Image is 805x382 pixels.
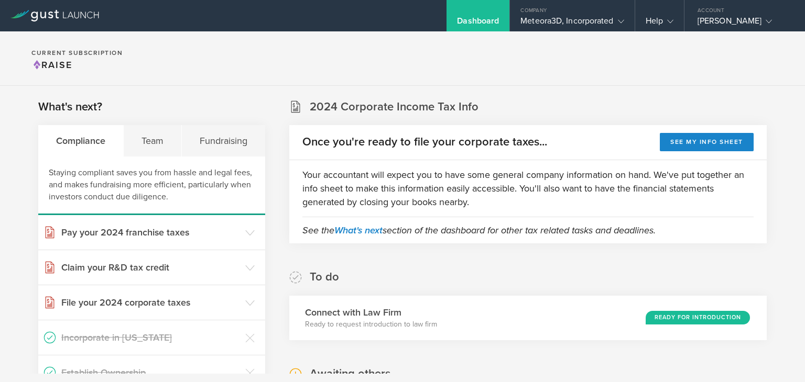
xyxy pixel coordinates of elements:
div: Help [646,16,673,31]
div: Ready for Introduction [646,311,750,324]
div: Team [124,125,182,156]
div: Dashboard [457,16,499,31]
h3: Claim your R&D tax credit [61,261,240,274]
em: See the section of the dashboard for other tax related tasks and deadlines. [302,224,656,236]
span: Raise [31,59,72,71]
h2: Once you're ready to file your corporate taxes... [302,134,547,150]
h3: Connect with Law Firm [305,306,437,319]
div: [PERSON_NAME] [698,16,787,31]
div: Meteora3D, Incorporated [520,16,624,31]
div: Connect with Law FirmReady to request introduction to law firmReady for Introduction [289,296,767,340]
button: See my info sheet [660,133,754,151]
h3: Establish Ownership [61,366,240,379]
h3: Pay your 2024 franchise taxes [61,226,240,239]
p: Ready to request introduction to law firm [305,319,437,330]
div: Staying compliant saves you from hassle and legal fees, and makes fundraising more efficient, par... [38,156,265,215]
h2: 2024 Corporate Income Tax Info [310,99,478,115]
h2: What's next? [38,99,102,115]
a: What's next [334,224,383,236]
h2: Current Subscription [31,50,123,56]
h2: Awaiting others [310,366,390,381]
h2: To do [310,269,339,285]
div: Compliance [38,125,124,156]
div: Fundraising [182,125,265,156]
h3: Incorporate in [US_STATE] [61,331,240,344]
h3: File your 2024 corporate taxes [61,296,240,309]
p: Your accountant will expect you to have some general company information on hand. We've put toget... [302,168,754,209]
